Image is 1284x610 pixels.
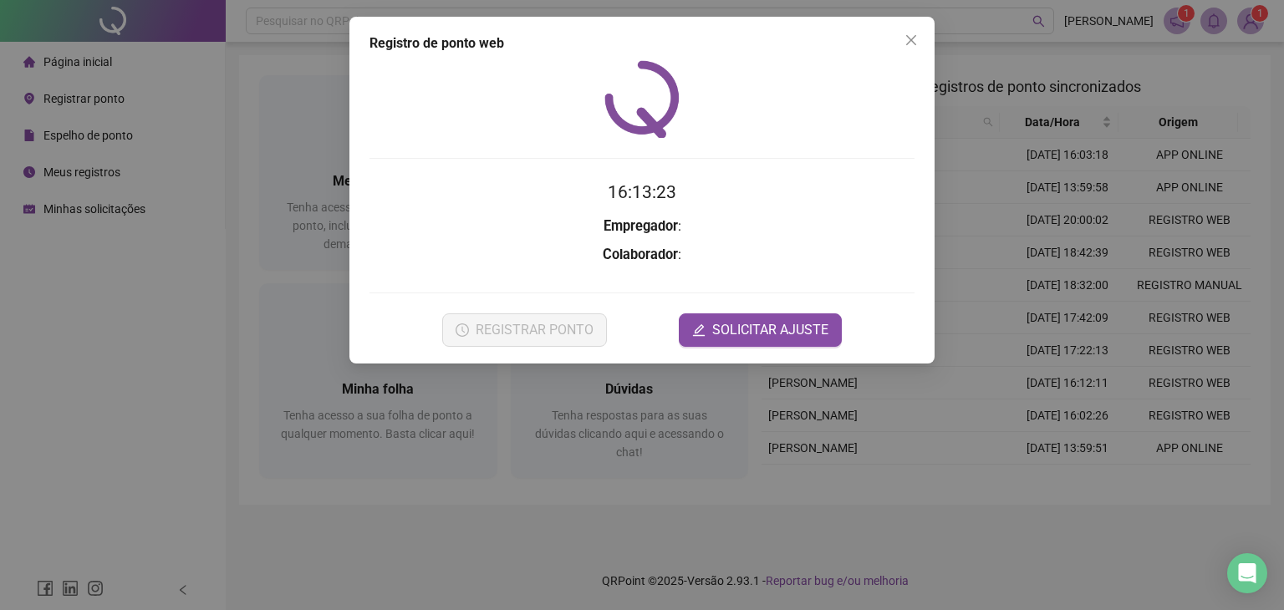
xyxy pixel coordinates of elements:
[608,182,676,202] time: 16:13:23
[604,60,680,138] img: QRPoint
[712,320,828,340] span: SOLICITAR AJUSTE
[369,244,915,266] h3: :
[442,313,607,347] button: REGISTRAR PONTO
[603,247,678,262] strong: Colaborador
[679,313,842,347] button: editSOLICITAR AJUSTE
[898,27,925,53] button: Close
[604,218,678,234] strong: Empregador
[692,323,706,337] span: edit
[904,33,918,47] span: close
[1227,553,1267,593] div: Open Intercom Messenger
[369,216,915,237] h3: :
[369,33,915,53] div: Registro de ponto web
